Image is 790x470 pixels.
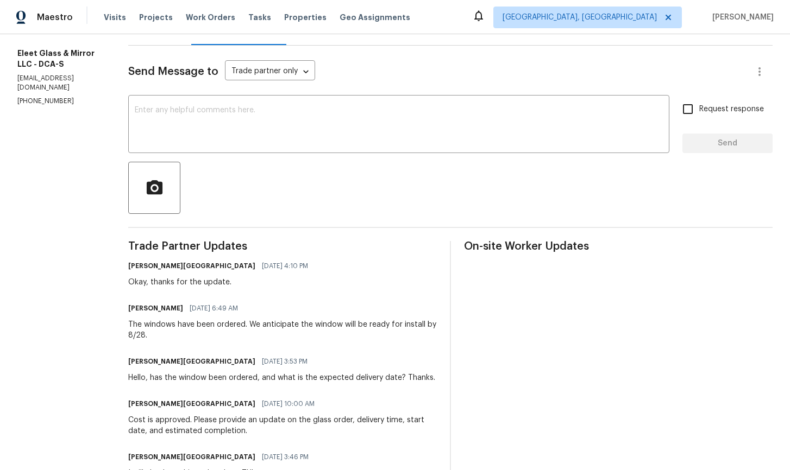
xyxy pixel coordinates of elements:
[699,104,764,115] span: Request response
[262,356,308,367] span: [DATE] 3:53 PM
[17,97,102,106] p: [PHONE_NUMBER]
[128,452,255,462] h6: [PERSON_NAME][GEOGRAPHIC_DATA]
[340,12,410,23] span: Geo Assignments
[186,12,235,23] span: Work Orders
[284,12,327,23] span: Properties
[464,241,773,252] span: On-site Worker Updates
[128,303,183,314] h6: [PERSON_NAME]
[17,48,102,69] h5: Eleet Glass & Mirror LLC - DCA-S
[128,261,255,271] h6: [PERSON_NAME][GEOGRAPHIC_DATA]
[503,12,657,23] span: [GEOGRAPHIC_DATA], [GEOGRAPHIC_DATA]
[248,14,271,21] span: Tasks
[128,66,218,77] span: Send Message to
[225,63,315,81] div: Trade partner only
[128,241,437,252] span: Trade Partner Updates
[128,277,315,288] div: Okay, thanks for the update.
[128,372,435,383] div: Hello, has the window been ordered, and what is the expected delivery date? Thanks.
[708,12,774,23] span: [PERSON_NAME]
[104,12,126,23] span: Visits
[262,398,315,409] span: [DATE] 10:00 AM
[128,398,255,409] h6: [PERSON_NAME][GEOGRAPHIC_DATA]
[37,12,73,23] span: Maestro
[128,356,255,367] h6: [PERSON_NAME][GEOGRAPHIC_DATA]
[190,303,238,314] span: [DATE] 6:49 AM
[128,415,437,436] div: Cost is approved. Please provide an update on the glass order, delivery time, start date, and est...
[139,12,173,23] span: Projects
[17,74,102,92] p: [EMAIL_ADDRESS][DOMAIN_NAME]
[262,261,308,271] span: [DATE] 4:10 PM
[262,452,309,462] span: [DATE] 3:46 PM
[128,319,437,341] div: The windows have been ordered. We anticipate the window will be ready for install by 8/28.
